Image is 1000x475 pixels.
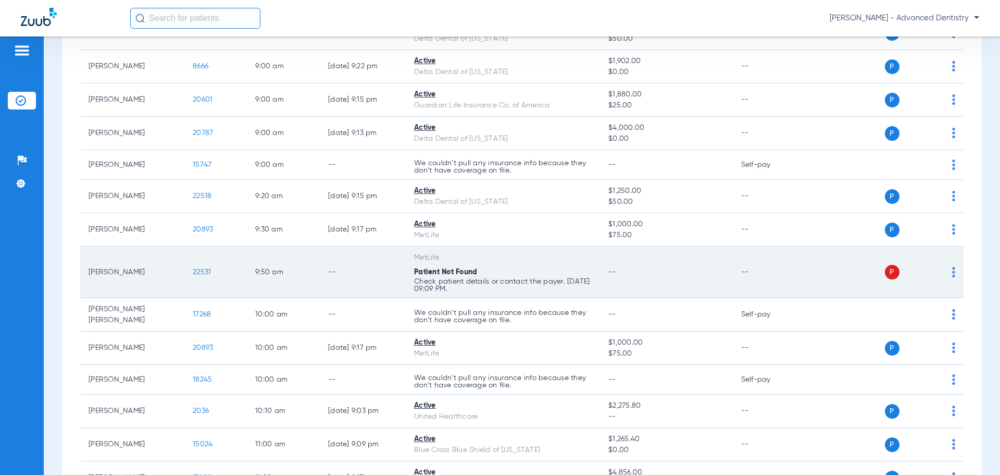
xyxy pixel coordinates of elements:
[193,407,209,415] span: 2036
[608,33,724,44] span: $50.00
[733,150,803,180] td: Self-pay
[608,411,724,422] span: --
[414,434,592,445] div: Active
[414,186,592,197] div: Active
[320,83,406,117] td: [DATE] 9:15 PM
[608,400,724,411] span: $2,275.80
[952,128,955,138] img: group-dot-blue.svg
[193,96,213,103] span: 20601
[414,197,592,208] div: Delta Dental of [US_STATE]
[80,298,184,332] td: [PERSON_NAME] [PERSON_NAME]
[414,445,592,456] div: Blue Cross Blue Shield of [US_STATE]
[193,129,213,137] span: 20787
[733,395,803,428] td: --
[608,161,616,168] span: --
[320,428,406,461] td: [DATE] 9:09 PM
[830,13,979,23] span: [PERSON_NAME] - Advanced Dentistry
[14,44,30,57] img: hamburger-icon
[885,59,899,74] span: P
[193,226,213,233] span: 20893
[320,365,406,395] td: --
[733,428,803,461] td: --
[320,180,406,213] td: [DATE] 9:15 PM
[608,56,724,67] span: $1,902.00
[608,230,724,241] span: $75.00
[247,332,320,365] td: 10:00 AM
[952,309,955,320] img: group-dot-blue.svg
[414,89,592,100] div: Active
[608,219,724,230] span: $1,000.00
[733,117,803,150] td: --
[414,374,592,389] p: We couldn’t pull any insurance info because they don’t have coverage on file.
[80,83,184,117] td: [PERSON_NAME]
[414,219,592,230] div: Active
[885,189,899,204] span: P
[414,123,592,133] div: Active
[320,150,406,180] td: --
[608,445,724,456] span: $0.00
[414,348,592,359] div: MetLife
[247,83,320,117] td: 9:00 AM
[135,14,145,23] img: Search Icon
[414,160,592,174] p: We couldn’t pull any insurance info because they don’t have coverage on file.
[608,337,724,348] span: $1,000.00
[952,267,955,277] img: group-dot-blue.svg
[885,404,899,419] span: P
[952,94,955,105] img: group-dot-blue.svg
[193,161,211,168] span: 15747
[608,434,724,445] span: $1,265.40
[608,311,616,318] span: --
[608,133,724,144] span: $0.00
[608,269,616,276] span: --
[193,63,208,70] span: 8666
[885,223,899,237] span: P
[320,50,406,83] td: [DATE] 9:22 PM
[608,186,724,197] span: $1,250.00
[608,89,724,100] span: $1,880.00
[247,247,320,298] td: 9:50 AM
[733,298,803,332] td: Self-pay
[247,298,320,332] td: 10:00 AM
[320,247,406,298] td: --
[608,100,724,111] span: $25.00
[320,213,406,247] td: [DATE] 9:17 PM
[733,365,803,395] td: Self-pay
[193,192,211,200] span: 22518
[952,61,955,71] img: group-dot-blue.svg
[414,269,477,276] span: Patient Not Found
[80,365,184,395] td: [PERSON_NAME]
[608,123,724,133] span: $4,000.00
[320,395,406,428] td: [DATE] 9:03 PM
[885,437,899,452] span: P
[414,337,592,348] div: Active
[80,213,184,247] td: [PERSON_NAME]
[247,180,320,213] td: 9:20 AM
[414,67,592,78] div: Delta Dental of [US_STATE]
[193,441,213,448] span: 15024
[80,50,184,83] td: [PERSON_NAME]
[733,213,803,247] td: --
[320,298,406,332] td: --
[952,406,955,416] img: group-dot-blue.svg
[80,150,184,180] td: [PERSON_NAME]
[193,269,211,276] span: 22531
[414,252,592,263] div: MetLife
[247,150,320,180] td: 9:00 AM
[80,247,184,298] td: [PERSON_NAME]
[885,265,899,279] span: P
[952,224,955,235] img: group-dot-blue.svg
[414,230,592,241] div: MetLife
[247,428,320,461] td: 11:00 AM
[80,428,184,461] td: [PERSON_NAME]
[320,117,406,150] td: [DATE] 9:13 PM
[885,126,899,141] span: P
[885,93,899,107] span: P
[733,332,803,365] td: --
[733,83,803,117] td: --
[733,180,803,213] td: --
[414,411,592,422] div: United Healthcare
[952,439,955,449] img: group-dot-blue.svg
[320,332,406,365] td: [DATE] 9:17 PM
[608,348,724,359] span: $75.00
[21,8,57,26] img: Zuub Logo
